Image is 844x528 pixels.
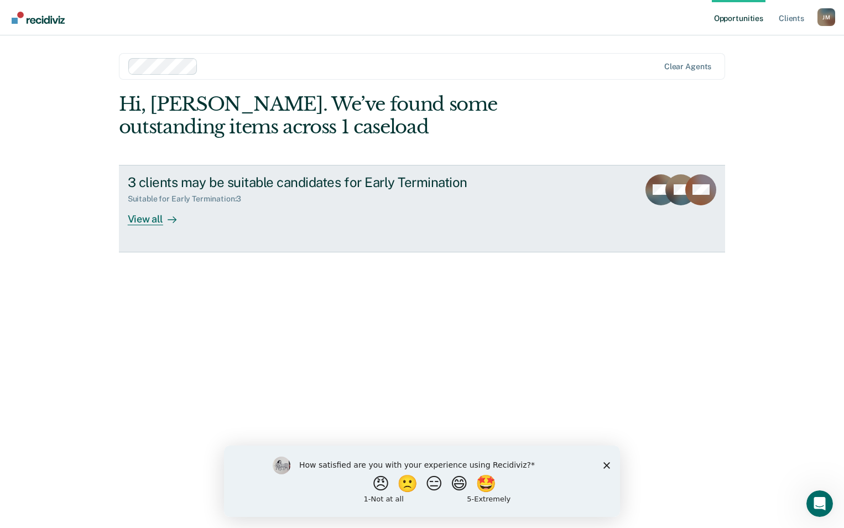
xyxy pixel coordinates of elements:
[817,8,835,26] div: J M
[128,204,190,225] div: View all
[128,174,516,190] div: 3 clients may be suitable candidates for Early Termination
[664,62,711,71] div: Clear agents
[119,165,726,252] a: 3 clients may be suitable candidates for Early TerminationSuitable for Early Termination:3View all
[224,446,620,517] iframe: Survey by Kim from Recidiviz
[12,12,65,24] img: Recidiviz
[817,8,835,26] button: Profile dropdown button
[119,93,604,138] div: Hi, [PERSON_NAME]. We’ve found some outstanding items across 1 caseload
[128,194,251,204] div: Suitable for Early Termination : 3
[806,490,833,517] iframe: Intercom live chat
